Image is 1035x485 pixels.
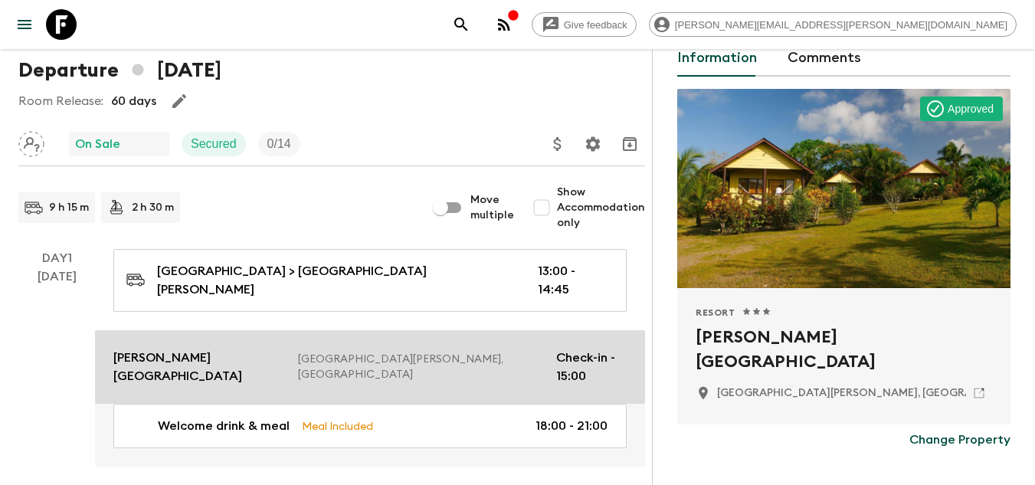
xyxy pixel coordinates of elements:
button: Information [677,40,757,77]
p: 0 / 14 [267,135,291,153]
button: Change Property [909,424,1010,455]
p: 9 h 15 m [49,200,89,215]
h1: Departure [DATE] [18,55,221,86]
p: 60 days [111,92,156,110]
span: Give feedback [555,19,636,31]
p: Change Property [909,431,1010,449]
p: Room Release: [18,92,103,110]
div: Photo of Cassia Hill Resort [677,89,1010,288]
p: Welcome drink & meal [158,417,290,435]
button: Archive (Completed, Cancelled or Unsynced Departures only) [614,129,645,159]
span: Show Accommodation only [557,185,645,231]
a: [GEOGRAPHIC_DATA] > [GEOGRAPHIC_DATA][PERSON_NAME]13:00 - 14:45 [113,249,627,312]
p: Secured [191,135,237,153]
span: Assign pack leader [18,136,44,148]
button: Settings [578,129,608,159]
span: Move multiple [470,192,514,223]
button: menu [9,9,40,40]
p: Day 1 [18,249,95,267]
p: [GEOGRAPHIC_DATA] > [GEOGRAPHIC_DATA][PERSON_NAME] [157,262,513,299]
h2: [PERSON_NAME][GEOGRAPHIC_DATA] [696,325,992,374]
p: Check-in - 15:00 [556,349,627,385]
a: [PERSON_NAME][GEOGRAPHIC_DATA][GEOGRAPHIC_DATA][PERSON_NAME], [GEOGRAPHIC_DATA]Check-in - 15:00 [95,330,645,404]
p: [PERSON_NAME][GEOGRAPHIC_DATA] [113,349,286,385]
div: Secured [182,132,246,156]
p: 13:00 - 14:45 [538,262,608,299]
p: Approved [948,101,994,116]
button: Comments [788,40,861,77]
p: On Sale [75,135,120,153]
span: [PERSON_NAME][EMAIL_ADDRESS][PERSON_NAME][DOMAIN_NAME] [667,19,1016,31]
div: [PERSON_NAME][EMAIL_ADDRESS][PERSON_NAME][DOMAIN_NAME] [649,12,1017,37]
p: [GEOGRAPHIC_DATA][PERSON_NAME], [GEOGRAPHIC_DATA] [298,352,544,382]
div: [DATE] [38,267,77,467]
p: 18:00 - 21:00 [536,417,608,435]
a: Give feedback [532,12,637,37]
a: Welcome drink & mealMeal Included18:00 - 21:00 [113,404,627,448]
p: 2 h 30 m [132,200,174,215]
button: Update Price, Early Bird Discount and Costs [542,129,573,159]
div: Trip Fill [258,132,300,156]
p: Meal Included [302,418,373,434]
button: search adventures [446,9,477,40]
span: Resort [696,306,735,319]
